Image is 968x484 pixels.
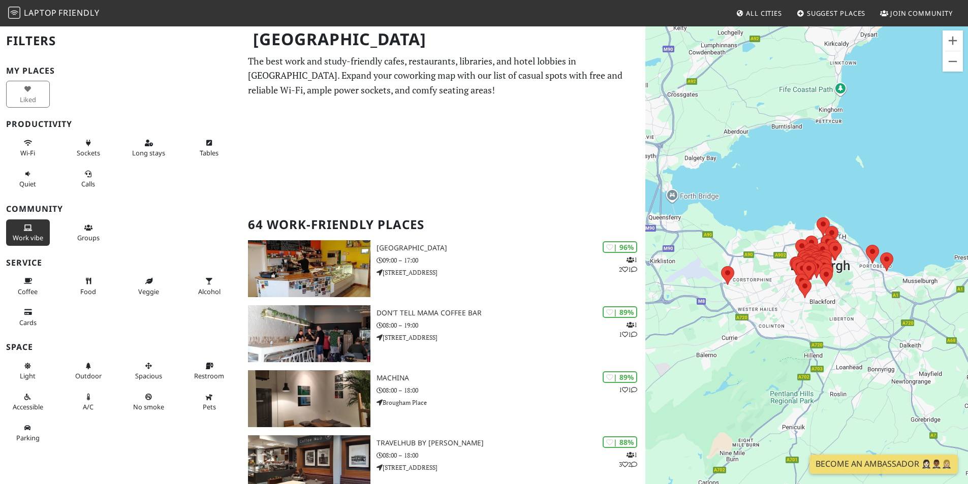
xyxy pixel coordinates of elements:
[188,358,231,384] button: Restroom
[67,389,110,415] button: A/C
[603,306,637,318] div: | 89%
[200,148,218,157] span: Work-friendly tables
[67,219,110,246] button: Groups
[6,420,50,446] button: Parking
[188,389,231,415] button: Pets
[377,244,645,252] h3: [GEOGRAPHIC_DATA]
[133,402,164,411] span: Smoke free
[603,241,637,253] div: | 96%
[20,148,35,157] span: Stable Wi-Fi
[6,119,236,129] h3: Productivity
[377,268,645,277] p: [STREET_ADDRESS]
[13,402,43,411] span: Accessible
[242,240,645,297] a: North Fort Cafe | 96% 121 [GEOGRAPHIC_DATA] 09:00 – 17:00 [STREET_ADDRESS]
[67,135,110,162] button: Sockets
[75,371,102,380] span: Outdoor area
[6,219,50,246] button: Work vibe
[377,439,645,447] h3: TravelHub by [PERSON_NAME]
[138,287,159,296] span: Veggie
[619,255,637,274] p: 1 2 1
[203,402,216,411] span: Pet friendly
[732,4,786,22] a: All Cities
[13,233,43,242] span: People working
[83,402,93,411] span: Air conditioned
[6,304,50,331] button: Cards
[6,258,236,268] h3: Service
[81,179,95,188] span: Video/audio calls
[6,135,50,162] button: Wi-Fi
[377,385,645,395] p: 08:00 – 18:00
[6,358,50,384] button: Light
[198,287,221,296] span: Alcohol
[16,433,40,442] span: Parking
[377,450,645,460] p: 08:00 – 18:00
[377,309,645,317] h3: Don't tell Mama Coffee Bar
[6,389,50,415] button: Accessible
[24,7,57,18] span: Laptop
[127,358,171,384] button: Spacious
[943,30,963,51] button: Zoom in
[619,320,637,339] p: 1 1 1
[20,371,36,380] span: Natural light
[603,436,637,448] div: | 88%
[6,166,50,192] button: Quiet
[377,320,645,330] p: 08:00 – 19:00
[127,389,171,415] button: No smoke
[6,342,236,352] h3: Space
[77,233,100,242] span: Group tables
[127,273,171,300] button: Veggie
[188,273,231,300] button: Alcohol
[377,255,645,265] p: 09:00 – 17:00
[80,287,96,296] span: Food
[6,273,50,300] button: Coffee
[132,148,165,157] span: Long stays
[67,166,110,192] button: Calls
[8,7,20,19] img: LaptopFriendly
[6,66,236,76] h3: My Places
[248,370,370,427] img: Machina
[377,333,645,342] p: [STREET_ADDRESS]
[188,135,231,162] button: Tables
[194,371,224,380] span: Restroom
[248,54,639,98] p: The best work and study-friendly cafes, restaurants, libraries, and hotel lobbies in [GEOGRAPHIC_...
[135,371,162,380] span: Spacious
[807,9,866,18] span: Suggest Places
[619,450,637,469] p: 1 3 2
[377,463,645,472] p: [STREET_ADDRESS]
[245,25,643,53] h1: [GEOGRAPHIC_DATA]
[8,5,100,22] a: LaptopFriendly LaptopFriendly
[19,179,36,188] span: Quiet
[876,4,957,22] a: Join Community
[890,9,953,18] span: Join Community
[248,209,639,240] h2: 64 Work-Friendly Places
[242,370,645,427] a: Machina | 89% 11 Machina 08:00 – 18:00 Brougham Place
[6,204,236,214] h3: Community
[127,135,171,162] button: Long stays
[19,318,37,327] span: Credit cards
[746,9,782,18] span: All Cities
[377,374,645,382] h3: Machina
[67,358,110,384] button: Outdoor
[377,398,645,407] p: Brougham Place
[58,7,99,18] span: Friendly
[248,305,370,362] img: Don't tell Mama Coffee Bar
[619,385,637,395] p: 1 1
[18,287,38,296] span: Coffee
[6,25,236,56] h2: Filters
[943,51,963,72] button: Zoom out
[77,148,100,157] span: Power sockets
[248,240,370,297] img: North Fort Cafe
[67,273,110,300] button: Food
[793,4,870,22] a: Suggest Places
[242,305,645,362] a: Don't tell Mama Coffee Bar | 89% 111 Don't tell Mama Coffee Bar 08:00 – 19:00 [STREET_ADDRESS]
[603,371,637,383] div: | 89%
